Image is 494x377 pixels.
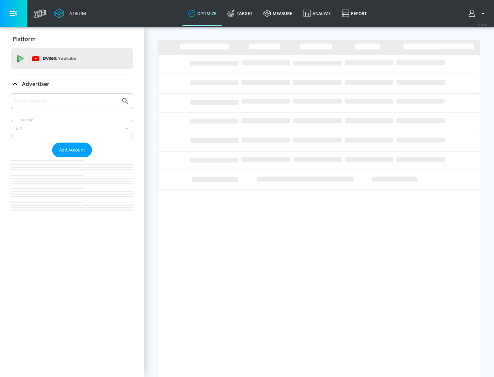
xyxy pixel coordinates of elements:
a: optimize [183,1,222,26]
label: Sort By [20,118,34,122]
p: Advertiser [22,80,49,88]
p: Platform [13,35,36,43]
div: Atrium [67,10,86,16]
nav: list of Advertiser [11,157,133,224]
a: Atrium [54,8,86,19]
a: Analyze [298,1,336,26]
div: Advertiser [11,93,133,224]
a: Target [222,1,258,26]
input: Search by name [14,97,118,106]
span: Add Account [59,146,85,154]
button: Add Account [52,143,92,157]
a: measure [258,1,298,26]
div: Platform [11,29,133,49]
div: DV360: Youtube [11,48,133,69]
span: v 4.24.0 [478,23,487,26]
p: DV360: [43,55,76,62]
div: Advertiser [11,74,133,94]
div: A-Z [11,120,133,137]
a: Report [336,1,372,26]
p: Youtube [58,55,76,62]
